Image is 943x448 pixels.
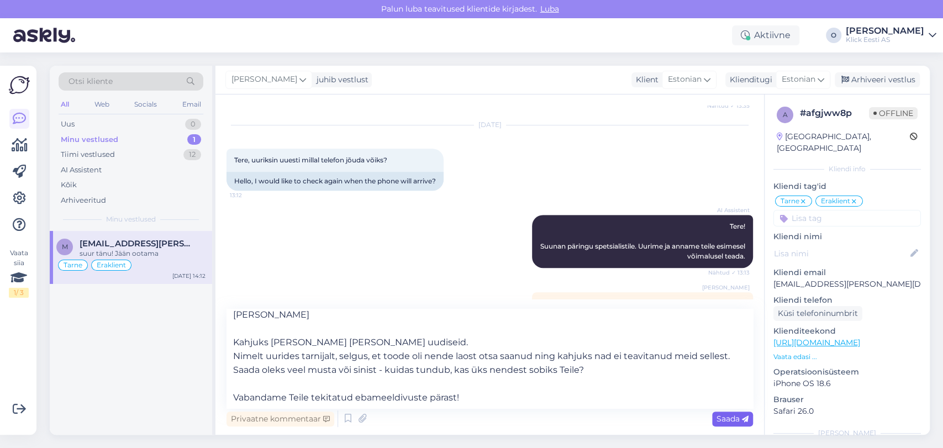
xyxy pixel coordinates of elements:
[187,134,201,145] div: 1
[835,72,920,87] div: Arhiveeri vestlus
[80,239,194,249] span: mirell.tarvis@gmail.com
[774,247,908,260] input: Lisa nimi
[773,306,862,321] div: Küsi telefoninumbrit
[773,338,860,347] a: [URL][DOMAIN_NAME]
[172,272,206,280] div: [DATE] 14:12
[773,352,921,362] p: Vaata edasi ...
[234,156,387,164] span: Tere, uuriksin uuesti millal telefon jõuda võiks?
[773,366,921,378] p: Operatsioonisüsteem
[132,97,159,112] div: Socials
[717,414,749,424] span: Saada
[773,181,921,192] p: Kliendi tag'id
[64,262,82,268] span: Tarne
[230,191,271,199] span: 13:12
[61,165,102,176] div: AI Assistent
[9,75,30,96] img: Askly Logo
[821,198,850,204] span: Eraklient
[668,73,702,86] span: Estonian
[773,378,921,389] p: iPhone OS 18.6
[773,210,921,226] input: Lisa tag
[773,278,921,290] p: [EMAIL_ADDRESS][PERSON_NAME][DOMAIN_NAME]
[773,231,921,243] p: Kliendi nimi
[61,149,115,160] div: Tiimi vestlused
[773,294,921,306] p: Kliendi telefon
[773,428,921,438] div: [PERSON_NAME]
[782,73,815,86] span: Estonian
[226,412,334,426] div: Privaatne kommentaar
[59,97,71,112] div: All
[777,131,910,154] div: [GEOGRAPHIC_DATA], [GEOGRAPHIC_DATA]
[846,27,924,35] div: [PERSON_NAME]
[185,119,201,130] div: 0
[61,119,75,130] div: Uus
[725,74,772,86] div: Klienditugi
[773,267,921,278] p: Kliendi email
[773,325,921,337] p: Klienditeekond
[708,268,750,277] span: Nähtud ✓ 13:13
[631,74,658,86] div: Klient
[781,198,799,204] span: Tarne
[783,110,788,119] span: a
[61,134,118,145] div: Minu vestlused
[773,394,921,405] p: Brauser
[537,4,562,14] span: Luba
[61,180,77,191] div: Kõik
[97,262,126,268] span: Eraklient
[708,206,750,214] span: AI Assistent
[92,97,112,112] div: Web
[106,214,156,224] span: Minu vestlused
[732,25,799,45] div: Aktiivne
[312,74,368,86] div: juhib vestlust
[9,248,29,298] div: Vaata siia
[702,283,750,292] span: [PERSON_NAME]
[231,73,297,86] span: [PERSON_NAME]
[800,107,869,120] div: # afgjww8p
[180,97,203,112] div: Email
[707,102,750,110] span: Nähtud ✓ 13:35
[61,195,106,206] div: Arhiveeritud
[69,76,113,87] span: Otsi kliente
[226,120,753,130] div: [DATE]
[773,164,921,174] div: Kliendi info
[183,149,201,160] div: 12
[826,28,841,43] div: O
[846,27,936,44] a: [PERSON_NAME]Klick Eesti AS
[226,172,444,191] div: Hello, I would like to check again when the phone will arrive?
[773,405,921,417] p: Safari 26.0
[80,249,206,259] div: suur tänu! Jään ootama
[62,243,68,251] span: m
[226,309,753,408] textarea: [PERSON_NAME] Kahjuks [PERSON_NAME] [PERSON_NAME] uudiseid. Nimelt uurides tarnijalt, selgus, et ...
[869,107,918,119] span: Offline
[9,288,29,298] div: 1 / 3
[846,35,924,44] div: Klick Eesti AS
